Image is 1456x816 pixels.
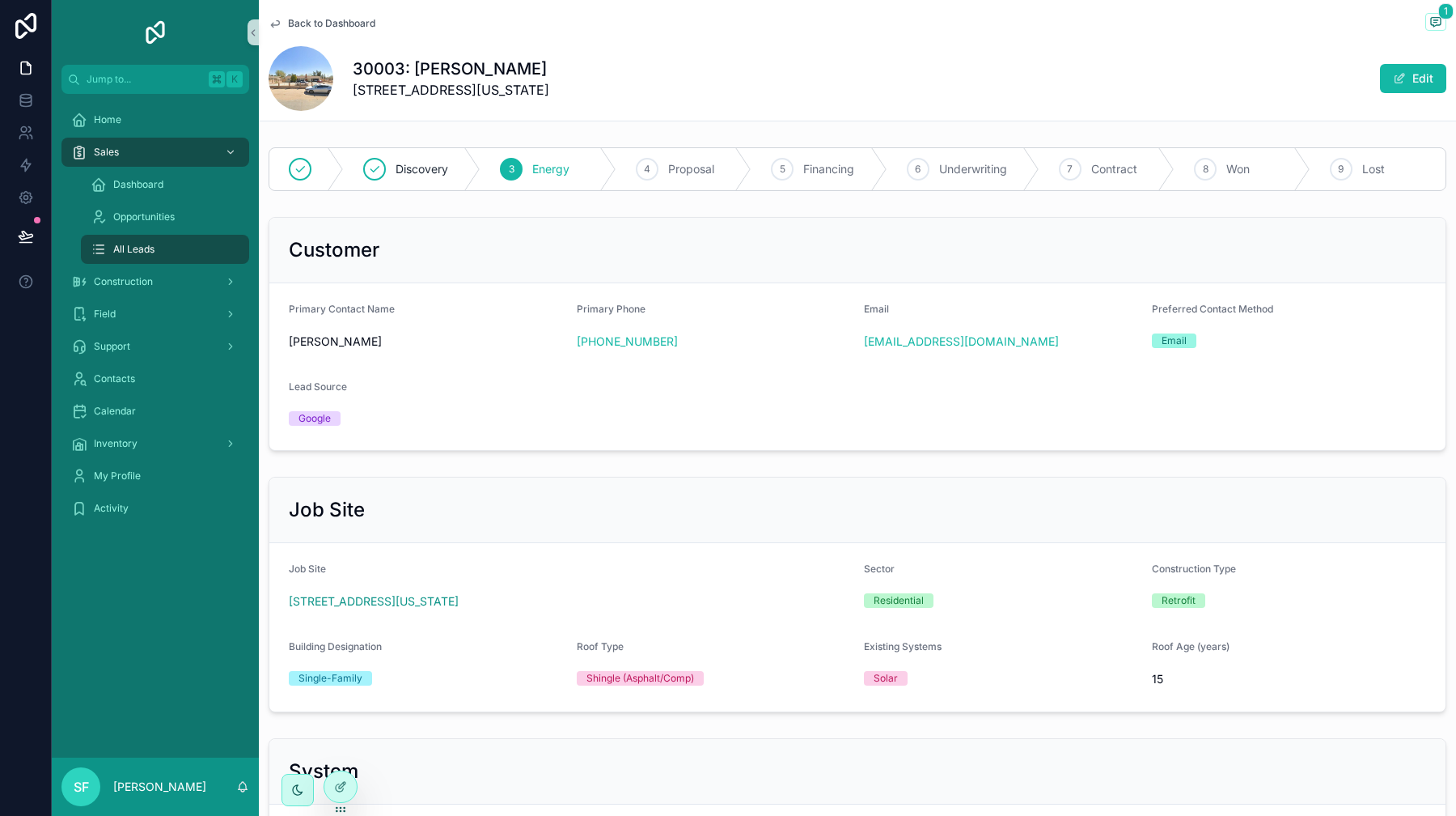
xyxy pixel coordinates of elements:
span: Inventory [94,437,138,450]
a: Contacts [61,364,249,393]
span: Won [1226,161,1250,177]
div: scrollable content [52,94,259,544]
span: 1 [1438,3,1454,19]
span: 7 [1067,163,1073,176]
span: Construction [94,275,153,288]
span: Contacts [94,372,135,385]
div: Shingle (Asphalt/Comp) [586,671,694,686]
a: Construction [61,267,249,296]
span: Existing Systems [864,640,942,652]
div: Solar [874,671,898,686]
span: 15 [1152,671,1427,687]
button: 1 [1425,13,1446,33]
a: Home [61,105,249,134]
span: Sector [864,563,895,575]
a: Opportunities [81,202,249,232]
a: Back to Dashboard [269,17,375,30]
h2: Job Site [289,497,365,523]
span: 5 [780,163,785,176]
span: Roof Age (years) [1152,640,1230,652]
span: 4 [644,163,650,176]
div: Single-Family [298,671,362,686]
span: Construction Type [1152,563,1236,575]
a: Support [61,332,249,361]
div: Retrofit [1162,593,1196,608]
span: 8 [1203,163,1208,176]
span: [STREET_ADDRESS][US_STATE] [353,80,549,100]
span: Sales [94,146,119,159]
h2: Customer [289,237,379,263]
span: Back to Dashboard [288,17,375,30]
span: Support [94,340,130,353]
h1: 30003: [PERSON_NAME] [353,57,549,80]
span: Contract [1091,161,1137,177]
a: My Profile [61,461,249,491]
a: Inventory [61,429,249,458]
span: Jump to... [87,73,202,86]
button: Edit [1380,64,1446,93]
span: Opportunities [113,210,175,223]
span: Lead Source [289,380,347,393]
span: Roof Type [577,640,624,652]
span: K [228,73,241,86]
a: Field [61,300,249,329]
span: Calendar [94,405,136,418]
span: Primary Phone [577,303,645,315]
a: Sales [61,138,249,167]
span: Building Designation [289,640,382,652]
span: Financing [803,161,854,177]
a: Calendar [61,397,249,426]
span: My Profile [94,470,141,482]
a: [PHONE_NUMBER] [577,334,678,350]
div: Email [1162,334,1187,348]
span: Proposal [668,161,714,177]
a: Dashboard [81,170,249,199]
span: 9 [1338,163,1344,176]
a: [STREET_ADDRESS][US_STATE] [289,593,459,610]
span: All Leads [113,243,154,256]
span: SF [74,777,89,797]
span: Home [94,113,121,126]
div: Google [298,411,331,426]
p: [PERSON_NAME] [113,779,206,795]
div: Residential [874,593,924,608]
span: Field [94,308,116,321]
span: Dashboard [113,178,163,191]
span: Job Site [289,563,326,575]
span: Email [864,303,889,315]
button: Jump to...K [61,65,249,94]
img: App logo [142,19,168,45]
span: Energy [532,161,569,177]
span: Underwriting [939,161,1007,177]
span: Primary Contact Name [289,303,395,315]
span: [PERSON_NAME] [289,334,564,350]
a: [EMAIL_ADDRESS][DOMAIN_NAME] [864,334,1059,350]
a: Activity [61,494,249,523]
span: 6 [915,163,921,176]
span: 3 [509,163,514,176]
h2: System [289,759,358,784]
span: Preferred Contact Method [1152,303,1273,315]
span: Activity [94,502,129,515]
a: All Leads [81,235,249,264]
span: Lost [1362,161,1385,177]
span: Discovery [396,161,448,177]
